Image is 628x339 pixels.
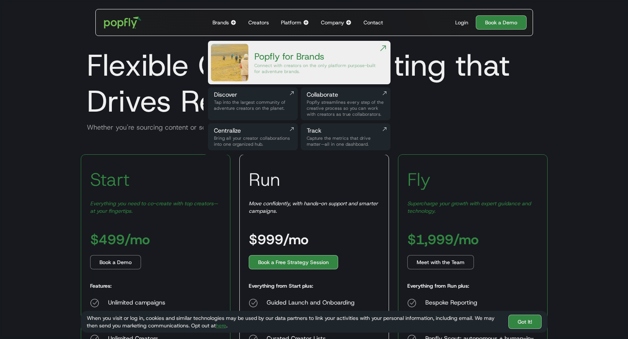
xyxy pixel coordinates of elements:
div: Brands [212,19,229,26]
a: Contact [361,9,386,36]
a: CollaboratePopfly streamlines every step of the creative process so you can work with creators as... [301,87,390,120]
div: Connect with creators on the only platform purpose-built for adventure brands. [254,63,379,75]
div: Centralize [214,126,292,135]
a: Creators [245,9,272,36]
h3: $499/mo [90,233,150,246]
div: Bring all your creator collaborations into one organized hub. [214,135,292,147]
h1: Flexible Creator Marketing that Drives Results [81,47,548,119]
div: When you visit or log in, cookies and similar technologies may be used by our data partners to li... [87,314,502,329]
h3: $1,999/mo [407,233,479,246]
div: Bespoke Reporting [425,299,538,308]
h3: $999/mo [249,233,309,246]
div: Popfly streamlines every step of the creative process so you can work with creators as true colla... [307,99,385,117]
a: TrackCapture the metrics that drive matter—all in one dashboard. [301,123,390,150]
a: DiscoverTap into the largest community of adventure creators on the planet. [208,87,298,120]
a: home [99,11,147,34]
div: Tap into the largest community of adventure creators on the planet. [214,99,292,111]
div: Track [307,126,385,135]
div: Contact [364,19,383,26]
div: Capture the metrics that drive matter—all in one dashboard. [307,135,385,147]
div: Discover [214,90,292,99]
a: Book a Demo [476,15,527,30]
a: Book a Demo [90,255,141,269]
div: Whether you're sourcing content or scaling campaigns, Popfly has a plan that fits. [81,123,548,132]
a: here [216,322,226,329]
a: Book a Free Strategy Session [249,255,338,269]
a: Login [452,19,471,26]
div: Creators [248,19,269,26]
a: Got It! [508,315,542,329]
div: Company [321,19,344,26]
div: Popfly for Brands [254,51,379,63]
h5: Features: [90,282,111,290]
a: CentralizeBring all your creator collaborations into one organized hub. [208,123,298,150]
div: Book a Free Strategy Session [258,258,329,266]
h3: Fly [407,168,431,191]
div: Book a Demo [99,258,132,266]
h3: Start [90,168,130,191]
div: Login [455,19,468,26]
em: Move confidently, with hands-on support and smarter campaigns. [249,200,378,214]
div: Collaborate [307,90,385,99]
h5: Everything from Run plus: [407,282,469,290]
div: Platform [281,19,301,26]
a: Popfly for BrandsConnect with creators on the only platform purpose-built for adventure brands. [208,41,390,84]
div: Guided Launch and Onboarding [267,299,370,308]
em: Everything you need to co-create with top creators—at your fingertips. [90,200,218,214]
h3: Run [249,168,280,191]
h5: Everything from Start plus: [249,282,313,290]
a: Meet with the Team [407,255,474,269]
div: Meet with the Team [417,258,465,266]
div: Unlimited campaigns [108,299,176,308]
em: Supercharge your growth with expert guidance and technology. [407,200,531,214]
